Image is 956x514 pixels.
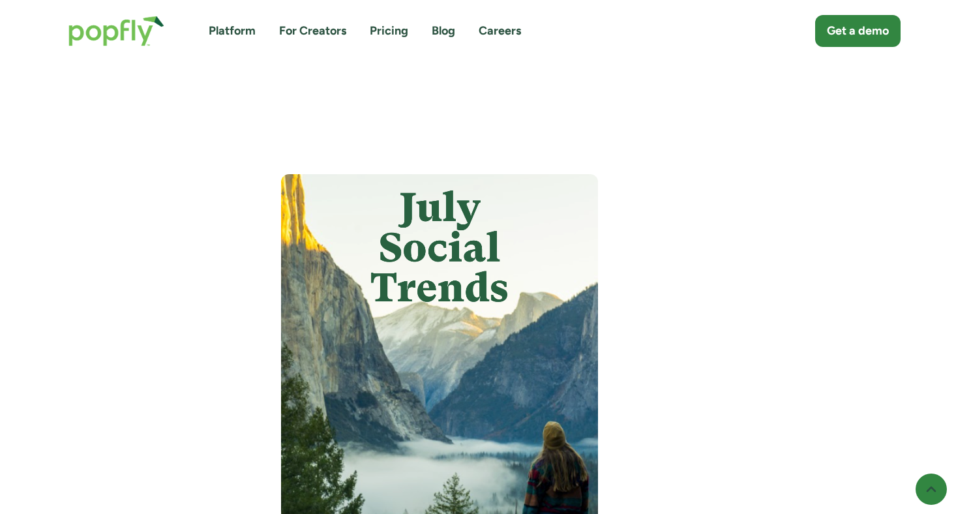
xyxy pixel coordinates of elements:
[209,23,256,39] a: Platform
[815,15,901,47] a: Get a demo
[479,23,521,39] a: Careers
[279,23,346,39] a: For Creators
[370,23,408,39] a: Pricing
[432,23,455,39] a: Blog
[827,23,889,39] div: Get a demo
